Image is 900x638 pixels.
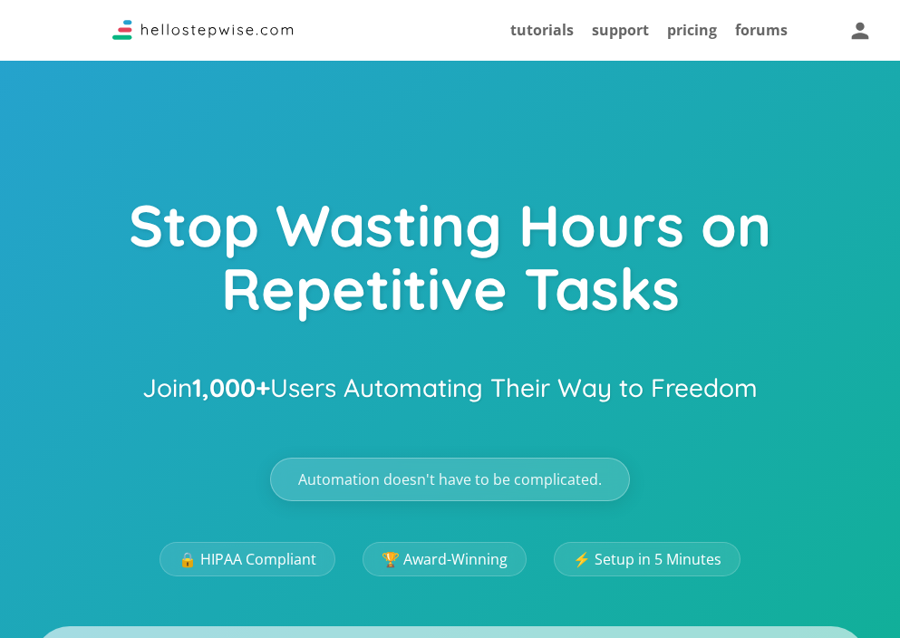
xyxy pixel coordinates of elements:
a: Stepwise [112,24,294,44]
a: pricing [667,20,717,40]
a: forums [735,20,788,40]
a: 🏆 Award-Winning [363,542,527,576]
a: tutorials [510,20,574,40]
h2: Join Users Automating Their Way to Freedom [142,363,758,412]
img: Logo [112,20,294,40]
a: support [592,20,649,40]
a: 🔒 HIPAA Compliant [160,542,335,576]
strong: 1,000+ [192,372,270,403]
span: Automation doesn't have to be complicated. [298,472,602,487]
a: ⚡ Setup in 5 Minutes [554,542,740,576]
